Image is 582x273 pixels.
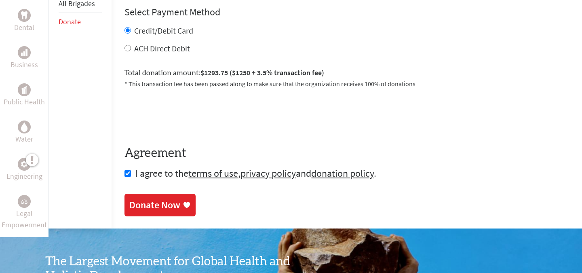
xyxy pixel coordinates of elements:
[6,158,42,182] a: EngineeringEngineering
[59,17,81,26] a: Donate
[11,59,38,70] p: Business
[18,83,31,96] div: Public Health
[124,98,247,130] iframe: reCAPTCHA
[200,68,324,77] span: $1293.75 ($1250 + 3.5% transaction fee)
[135,167,376,180] span: I agree to the , and .
[129,199,180,212] div: Donate Now
[18,121,31,133] div: Water
[21,86,27,94] img: Public Health
[18,195,31,208] div: Legal Empowerment
[2,208,47,231] p: Legal Empowerment
[21,12,27,19] img: Dental
[18,46,31,59] div: Business
[134,43,190,53] label: ACH Direct Debit
[124,194,196,216] a: Donate Now
[4,96,45,108] p: Public Health
[21,161,27,167] img: Engineering
[15,133,33,145] p: Water
[18,9,31,22] div: Dental
[240,167,296,180] a: privacy policy
[59,13,102,31] li: Donate
[2,195,47,231] a: Legal EmpowermentLegal Empowerment
[124,79,569,89] p: * This transaction fee has been passed along to make sure that the organization receives 100% of ...
[124,146,569,161] h4: Agreement
[4,83,45,108] a: Public HealthPublic Health
[311,167,374,180] a: donation policy
[6,171,42,182] p: Engineering
[124,67,324,79] label: Total donation amount:
[21,49,27,56] img: Business
[14,22,34,33] p: Dental
[21,199,27,204] img: Legal Empowerment
[188,167,238,180] a: terms of use
[134,25,193,36] label: Credit/Debit Card
[11,46,38,70] a: BusinessBusiness
[18,158,31,171] div: Engineering
[15,121,33,145] a: WaterWater
[21,123,27,132] img: Water
[14,9,34,33] a: DentalDental
[124,6,569,19] h4: Select Payment Method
